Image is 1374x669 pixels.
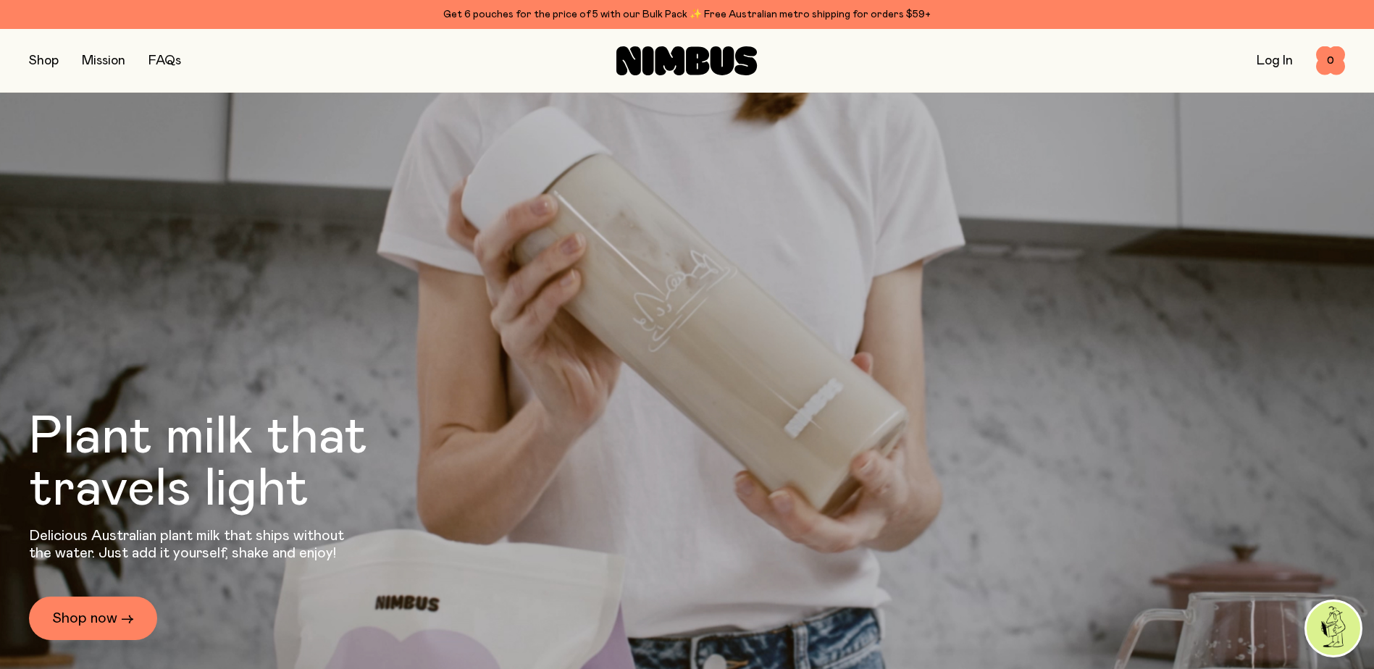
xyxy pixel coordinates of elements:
[29,6,1345,23] div: Get 6 pouches for the price of 5 with our Bulk Pack ✨ Free Australian metro shipping for orders $59+
[1257,54,1293,67] a: Log In
[29,597,157,640] a: Shop now →
[1307,602,1360,655] img: agent
[29,527,353,562] p: Delicious Australian plant milk that ships without the water. Just add it yourself, shake and enjoy!
[1316,46,1345,75] button: 0
[148,54,181,67] a: FAQs
[29,411,446,516] h1: Plant milk that travels light
[82,54,125,67] a: Mission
